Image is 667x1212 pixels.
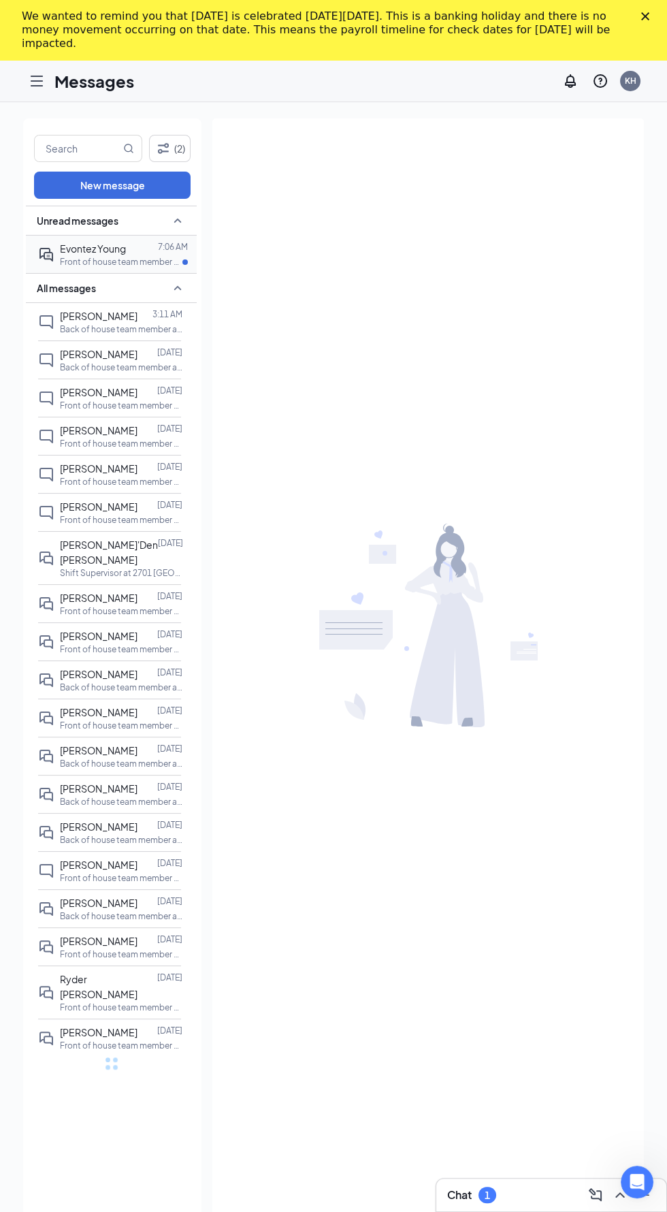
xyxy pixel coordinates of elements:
span: [PERSON_NAME] [60,592,137,604]
svg: DoubleChat [38,825,54,841]
span: [PERSON_NAME] [60,859,137,871]
svg: ChatInactive [38,352,54,368]
p: [DATE] [157,628,182,640]
p: Front of house team member at [STREET_ADDRESS] [60,438,182,449]
span: [PERSON_NAME] [60,310,137,322]
span: [PERSON_NAME] [60,820,137,833]
svg: DoubleChat [38,786,54,803]
svg: DoubleChat [38,985,54,1001]
p: Front of house team member at [STREET_ADDRESS] [60,1040,182,1051]
p: [DATE] [157,1025,182,1036]
div: 1 [485,1190,490,1201]
span: [PERSON_NAME]'Den [PERSON_NAME] [60,539,158,566]
svg: Filter [155,140,172,157]
p: [DATE] [157,590,182,602]
svg: DoubleChat [38,596,54,612]
svg: ChatInactive [38,314,54,330]
span: [PERSON_NAME] [60,462,137,475]
p: Back of house team member at [STREET_ADDRESS] [60,834,182,846]
p: [DATE] [157,819,182,831]
p: [DATE] [158,537,183,549]
svg: ChatInactive [38,863,54,879]
p: 7:06 AM [158,241,188,253]
svg: SmallChevronUp [169,212,186,229]
p: [DATE] [157,895,182,907]
span: All messages [37,281,96,295]
p: [DATE] [157,857,182,869]
svg: DoubleChat [38,939,54,955]
span: [PERSON_NAME] [60,500,137,513]
p: [DATE] [157,934,182,945]
button: ChevronUp [609,1184,631,1206]
p: 3:11 AM [152,308,182,320]
p: [DATE] [157,667,182,678]
p: Front of house team member at [STREET_ADDRESS] [60,400,182,411]
svg: DoubleChat [38,550,54,567]
button: Filter (2) [149,135,191,162]
span: [PERSON_NAME] [60,744,137,756]
svg: ChatInactive [38,390,54,406]
p: [DATE] [157,705,182,716]
p: Front of house team member at [STREET_ADDRESS] [60,720,182,731]
span: [PERSON_NAME] [60,706,137,718]
p: Back of house team member at [STREET_ADDRESS] [60,758,182,769]
svg: DoubleChat [38,1030,54,1047]
p: Front of house team member at [STREET_ADDRESS] [60,872,182,884]
svg: Notifications [562,73,579,89]
p: [DATE] [157,743,182,754]
p: [DATE] [157,972,182,983]
iframe: Intercom live chat [621,1166,653,1198]
span: Evontez Young [60,242,126,255]
span: [PERSON_NAME] [60,424,137,436]
svg: ChatInactive [38,428,54,445]
span: [PERSON_NAME] [60,782,137,795]
svg: ChatInactive [38,505,54,521]
p: Back of house team member at [STREET_ADDRESS] [60,362,182,373]
p: Front of house team member at [STREET_ADDRESS] [60,948,182,960]
p: [DATE] [157,423,182,434]
p: Back of house team member at [STREET_ADDRESS] [60,910,182,922]
div: KH [625,75,636,86]
p: Front of house team member at [STREET_ADDRESS] [60,476,182,488]
h1: Messages [54,69,134,93]
span: [PERSON_NAME] [60,348,137,360]
button: ComposeMessage [585,1184,606,1206]
p: Back of house team member at [STREET_ADDRESS] [60,323,182,335]
span: [PERSON_NAME] [60,386,137,398]
span: [PERSON_NAME] [60,630,137,642]
p: Front of house team member at [STREET_ADDRESS] [60,1002,182,1013]
p: Front of house team member at [STREET_ADDRESS] [60,514,182,526]
input: Search [35,135,120,161]
svg: DoubleChat [38,710,54,727]
p: Back of house team member at [STREET_ADDRESS] [60,796,182,808]
p: [DATE] [157,499,182,511]
p: Front of house team member at [STREET_ADDRESS] [60,605,182,617]
svg: DoubleChat [38,672,54,688]
svg: DoubleChat [38,634,54,650]
div: Close [641,12,655,20]
p: Front of house team member at [STREET_ADDRESS] [60,643,182,655]
span: [PERSON_NAME] [60,935,137,947]
p: Back of house team member at [STREET_ADDRESS] [60,682,182,693]
p: [DATE] [157,385,182,396]
span: [PERSON_NAME] [60,897,137,909]
svg: ChevronUp [612,1187,628,1203]
span: Ryder [PERSON_NAME] [60,973,137,1000]
p: [DATE] [157,461,182,473]
span: [PERSON_NAME] [60,1026,137,1038]
svg: DoubleChat [38,901,54,917]
svg: DoubleChat [38,748,54,765]
svg: ChatInactive [38,466,54,483]
svg: ComposeMessage [587,1187,604,1203]
p: [DATE] [157,781,182,793]
svg: MagnifyingGlass [123,143,134,154]
svg: QuestionInfo [592,73,608,89]
svg: ActiveDoubleChat [38,246,54,263]
p: Shift Supervisor at 2701 [GEOGRAPHIC_DATA] [60,567,182,579]
p: Front of house team member at [STREET_ADDRESS] [60,256,182,268]
svg: SmallChevronUp [169,280,186,296]
span: Unread messages [37,214,118,227]
svg: Hamburger [29,73,45,89]
span: [PERSON_NAME] [60,668,137,680]
div: We wanted to remind you that [DATE] is celebrated [DATE][DATE]. This is a banking holiday and the... [22,10,623,50]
